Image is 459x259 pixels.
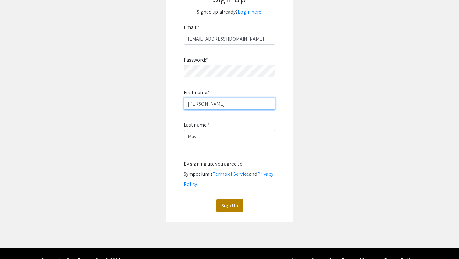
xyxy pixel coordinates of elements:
a: Login here. [238,9,262,15]
a: Terms of Service [213,171,249,177]
label: Last name: [184,120,209,130]
label: Email: [184,22,200,33]
label: Password: [184,55,208,65]
p: Signed up already? [172,7,287,17]
label: First name: [184,87,210,98]
button: Sign Up [216,199,243,212]
a: Privacy Policy [184,171,273,188]
iframe: Chat [5,230,27,254]
div: By signing up, you agree to Symposium’s and . [184,159,275,189]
